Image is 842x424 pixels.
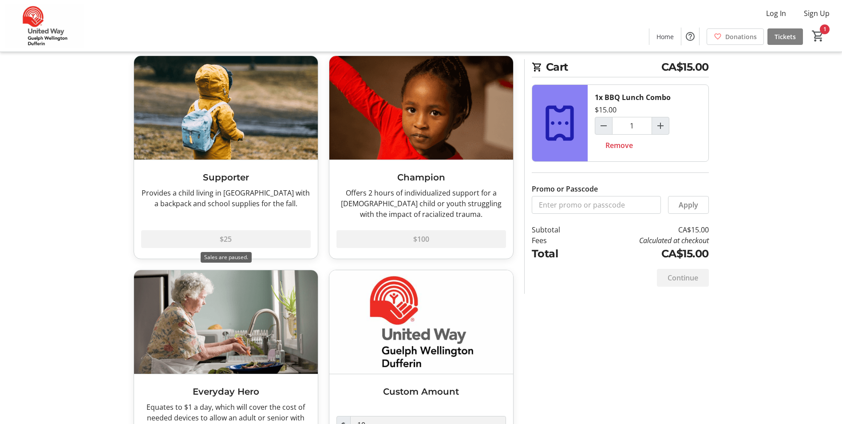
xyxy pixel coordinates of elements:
h3: Supporter [141,171,311,184]
div: 1x BBQ Lunch Combo [595,92,671,103]
img: Supporter [134,56,318,160]
td: CA$15.00 [583,246,708,262]
span: Apply [679,200,698,210]
td: Total [532,246,583,262]
a: Donations [707,28,764,45]
span: Tickets [775,32,796,41]
a: Tickets [767,28,803,45]
td: CA$15.00 [583,224,708,235]
button: Remove [595,136,644,154]
span: Remove [605,140,633,151]
button: Help [681,28,699,45]
h3: Champion [336,171,506,184]
img: Champion [329,56,513,160]
span: Sign Up [804,8,830,19]
div: $15.00 [595,104,617,115]
input: BBQ Lunch Combo Quantity [612,117,652,135]
a: Home [649,28,681,45]
button: Sign Up [797,6,837,20]
h3: Custom Amount [336,385,506,398]
div: Offers 2 hours of individualized support for a [DEMOGRAPHIC_DATA] child or youth struggling with ... [336,188,506,220]
label: Promo or Passcode [532,184,598,194]
span: Home [656,32,674,41]
button: Apply [668,196,709,214]
button: Log In [759,6,793,20]
input: Enter promo or passcode [532,196,661,214]
img: Everyday Hero [134,270,318,374]
td: Calculated at checkout [583,235,708,246]
img: Custom Amount [329,270,513,374]
h3: Everyday Hero [141,385,311,398]
span: Donations [725,32,757,41]
h2: Cart [532,59,709,77]
div: Provides a child living in [GEOGRAPHIC_DATA] with a backpack and school supplies for the fall. [141,188,311,209]
span: Log In [766,8,786,19]
button: Increment by one [652,117,669,134]
img: United Way Guelph Wellington Dufferin's Logo [5,4,84,48]
div: Sales are paused. [201,252,252,263]
span: CA$15.00 [661,59,709,75]
button: Cart [810,28,826,44]
button: Decrement by one [595,117,612,134]
td: Subtotal [532,224,583,235]
td: Fees [532,235,583,246]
